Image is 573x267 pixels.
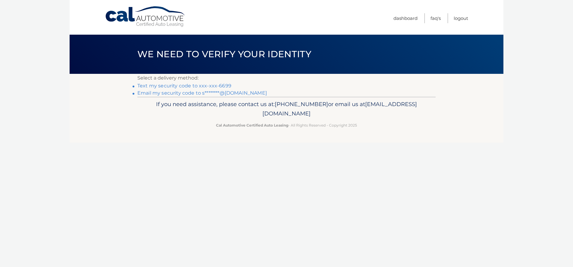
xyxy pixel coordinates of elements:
[141,122,432,128] p: - All Rights Reserved - Copyright 2025
[454,13,468,23] a: Logout
[137,74,436,82] p: Select a delivery method:
[216,123,288,127] strong: Cal Automotive Certified Auto Leasing
[105,6,186,27] a: Cal Automotive
[137,90,267,96] a: Email my security code to s********@[DOMAIN_NAME]
[137,49,311,60] span: We need to verify your identity
[141,99,432,119] p: If you need assistance, please contact us at: or email us at
[393,13,418,23] a: Dashboard
[431,13,441,23] a: FAQ's
[137,83,231,89] a: Text my security code to xxx-xxx-6699
[275,101,328,108] span: [PHONE_NUMBER]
